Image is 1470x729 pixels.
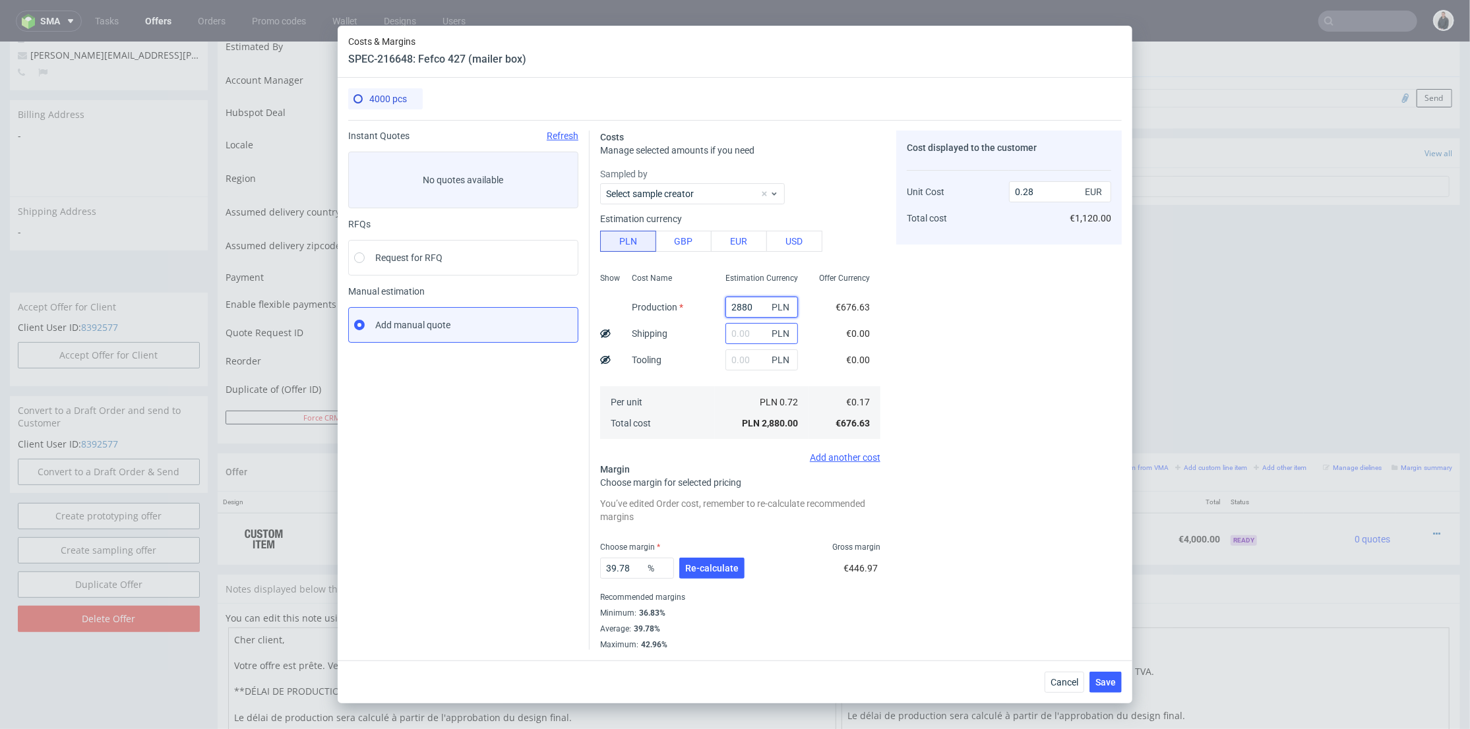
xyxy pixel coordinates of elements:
td: Reorder [226,310,463,336]
span: Save [1095,678,1116,687]
small: Add PIM line item [1020,422,1082,429]
th: Dependencies [1018,450,1122,471]
div: Instant Quotes [348,131,578,141]
span: EUR [1082,183,1109,201]
span: Request for RFQ [375,251,443,264]
div: 39.78% [631,624,660,634]
div: 42.96% [638,639,667,650]
span: Ready [1231,493,1257,504]
a: Create prototyping offer [18,461,200,487]
span: PLN [769,351,795,369]
span: Choose margin for selected pricing [600,477,741,488]
div: Recommended margins [600,589,880,605]
div: Billing Address [10,58,208,87]
span: €676.63 [836,418,870,428]
td: €4,000.00 [914,471,1018,523]
div: You’ve edited Order cost, remember to re-calculate recommended margins [600,494,880,526]
div: Average : [600,621,880,637]
td: Quote Request ID [226,279,463,310]
input: Convert to a Draft Order & Send [18,417,200,443]
span: - [18,183,200,196]
small: Add line item from VMA [1088,422,1169,429]
label: Production [632,302,683,312]
img: ico-item-custom-a8f9c3db6a5631ce2f509e228e8b95abde266dc4376634de7b166047de09ff05.png [231,481,297,513]
button: Save [1089,672,1122,693]
span: €0.00 [846,355,870,365]
span: Unit Cost [907,187,944,197]
th: ID [386,450,470,471]
a: View all [1424,105,1452,117]
span: Add manual quote [375,318,450,332]
label: Shipping [632,328,667,339]
header: SPEC-216648: Fefco 427 (mailer box) [348,52,526,67]
img: Hokodo [342,258,352,268]
div: Maximum : [600,637,880,650]
label: Choose margin [600,542,660,552]
span: €676.63 [836,302,870,312]
label: Sampled by [600,167,880,181]
span: - [18,87,200,100]
button: Accept Offer for Client [18,300,200,326]
td: Locale [226,90,463,123]
span: Estimation Currency [725,273,798,283]
input: 0.00 [725,323,798,344]
button: Cancel [1045,672,1084,693]
button: EUR [711,231,767,252]
a: markdown [352,569,398,582]
small: Manage dielines [1323,422,1382,429]
button: USD [766,231,822,252]
span: % [645,559,671,577]
input: Type to create new task [862,134,1450,155]
span: Costs & Margins [348,36,526,47]
a: Duplicate Offer [18,529,200,556]
div: Notes displayed below the Offer [218,533,1460,562]
span: PLN 0.72 [760,397,798,407]
a: 8392577 [81,395,118,408]
span: PLN [769,298,795,316]
span: Costs [600,132,624,142]
span: €446.97 [843,563,878,573]
span: Tasks [859,104,884,117]
label: No quotes available [348,152,578,208]
span: Offer [226,424,247,435]
td: Assumed delivery zipcode [226,190,463,224]
span: 0 quotes [1355,492,1390,502]
th: Status [1225,450,1304,471]
td: Assumed delivery country [226,157,463,190]
span: Margin [600,464,630,475]
th: Total [1122,450,1225,471]
td: Account Manager [226,25,463,59]
span: PLN [769,324,795,343]
button: Send [1417,47,1452,65]
td: €1.00 [841,471,914,523]
a: 8392577 [81,279,118,291]
span: €1,120.00 [1070,213,1111,223]
span: Show [600,273,620,283]
img: regular_mini_magick20250217-67-ufcnb1.jpg [859,47,875,63]
p: Client User ID: [18,395,200,409]
span: Total cost [907,213,947,223]
button: Force CRM resync [226,368,443,382]
small: Add other item [1254,422,1306,429]
td: Region [226,123,463,157]
td: Enable flexible payments [226,254,463,279]
input: Delete Offer [18,564,200,590]
a: Create sampling offer [18,495,200,521]
th: Unit Price [841,450,914,471]
a: CBLK-1 [501,506,527,515]
span: €0.00 [846,328,870,339]
div: Karton-Pak Cieszyn • Custom [475,477,773,517]
strong: 770943 [391,492,423,502]
label: Estimation currency [600,214,682,224]
td: Payment [226,224,463,254]
label: Tooling [632,355,661,365]
span: Manage selected amounts if you need [600,145,754,156]
div: Shipping Address [10,154,208,184]
div: Add another cost [600,452,880,463]
span: Cost Name [632,273,672,283]
th: Net Total [914,450,1018,471]
th: Design [218,450,386,471]
span: Cost displayed to the customer [907,142,1037,153]
td: Hubspot Deal [226,59,463,90]
span: €0.17 [846,397,870,407]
